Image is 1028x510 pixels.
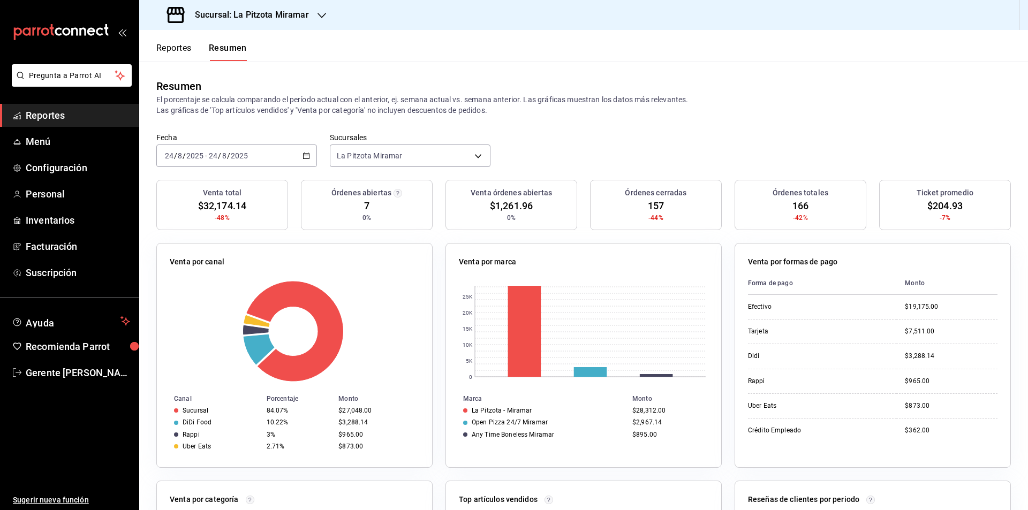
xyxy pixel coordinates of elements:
[748,401,855,410] div: Uber Eats
[118,28,126,36] button: open_drawer_menu
[157,393,262,405] th: Canal
[748,256,837,268] p: Venta por formas de pago
[26,108,130,123] span: Reportes
[905,302,997,311] div: $19,175.00
[632,418,704,426] div: $2,967.14
[26,366,130,380] span: Gerente [PERSON_NAME]
[472,407,532,414] div: La Pitzota - Miramar
[463,310,473,316] text: 20K
[198,199,246,213] span: $32,174.14
[446,393,628,405] th: Marca
[203,187,241,199] h3: Venta total
[330,134,490,141] label: Sucursales
[459,494,538,505] p: Top artículos vendidos
[748,272,896,295] th: Forma de pago
[905,377,997,386] div: $965.00
[26,161,130,175] span: Configuración
[156,78,201,94] div: Resumen
[170,494,239,505] p: Venta por categoría
[26,339,130,354] span: Recomienda Parrot
[26,265,130,280] span: Suscripción
[12,64,132,87] button: Pregunta a Parrot AI
[262,393,334,405] th: Porcentaje
[156,43,192,61] button: Reportes
[156,134,317,141] label: Fecha
[170,256,224,268] p: Venta por canal
[26,134,130,149] span: Menú
[748,302,855,311] div: Efectivo
[334,393,432,405] th: Monto
[26,213,130,227] span: Inventarios
[748,352,855,361] div: Didi
[337,150,402,161] span: La Pitzota Miramar
[230,151,248,160] input: ----
[227,151,230,160] span: /
[186,151,204,160] input: ----
[183,407,208,414] div: Sucursal
[156,94,1011,116] p: El porcentaje se calcula comparando el período actual con el anterior, ej. semana actual vs. sema...
[364,199,369,213] span: 7
[648,213,663,223] span: -44%
[26,315,116,328] span: Ayuda
[748,377,855,386] div: Rappi
[625,187,686,199] h3: Órdenes cerradas
[177,151,183,160] input: --
[156,43,247,61] div: navigation tabs
[459,256,516,268] p: Venta por marca
[338,407,415,414] div: $27,048.00
[331,187,391,199] h3: Órdenes abiertas
[26,239,130,254] span: Facturación
[26,187,130,201] span: Personal
[632,407,704,414] div: $28,312.00
[748,426,855,435] div: Crédito Empleado
[472,431,554,438] div: Any Time Boneless Miramar
[463,294,473,300] text: 25K
[7,78,132,89] a: Pregunta a Parrot AI
[338,418,415,426] div: $3,288.14
[183,443,211,450] div: Uber Eats
[905,401,997,410] div: $873.00
[905,327,997,336] div: $7,511.00
[267,443,330,450] div: 2.71%
[490,199,533,213] span: $1,261.96
[469,374,472,380] text: 0
[792,199,808,213] span: 166
[632,431,704,438] div: $895.00
[466,358,473,364] text: 5K
[174,151,177,160] span: /
[905,352,997,361] div: $3,288.14
[183,418,211,426] div: DiDi Food
[748,327,855,336] div: Tarjeta
[13,494,130,506] span: Sugerir nueva función
[215,213,230,223] span: -48%
[183,431,200,438] div: Rappi
[183,151,186,160] span: /
[472,418,548,426] div: Open Pizza 24/7 Miramar
[164,151,174,160] input: --
[267,431,330,438] div: 3%
[507,213,516,223] span: 0%
[896,272,997,295] th: Monto
[463,342,473,348] text: 10K
[222,151,227,160] input: --
[940,213,950,223] span: -7%
[463,326,473,332] text: 15K
[186,9,309,21] h3: Sucursal: La Pitzota Miramar
[267,407,330,414] div: 84.07%
[29,70,115,81] span: Pregunta a Parrot AI
[205,151,207,160] span: -
[209,43,247,61] button: Resumen
[338,443,415,450] div: $873.00
[471,187,552,199] h3: Venta órdenes abiertas
[773,187,828,199] h3: Órdenes totales
[748,494,859,505] p: Reseñas de clientes por periodo
[927,199,963,213] span: $204.93
[917,187,973,199] h3: Ticket promedio
[362,213,371,223] span: 0%
[905,426,997,435] div: $362.00
[208,151,218,160] input: --
[218,151,221,160] span: /
[793,213,808,223] span: -42%
[628,393,721,405] th: Monto
[648,199,664,213] span: 157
